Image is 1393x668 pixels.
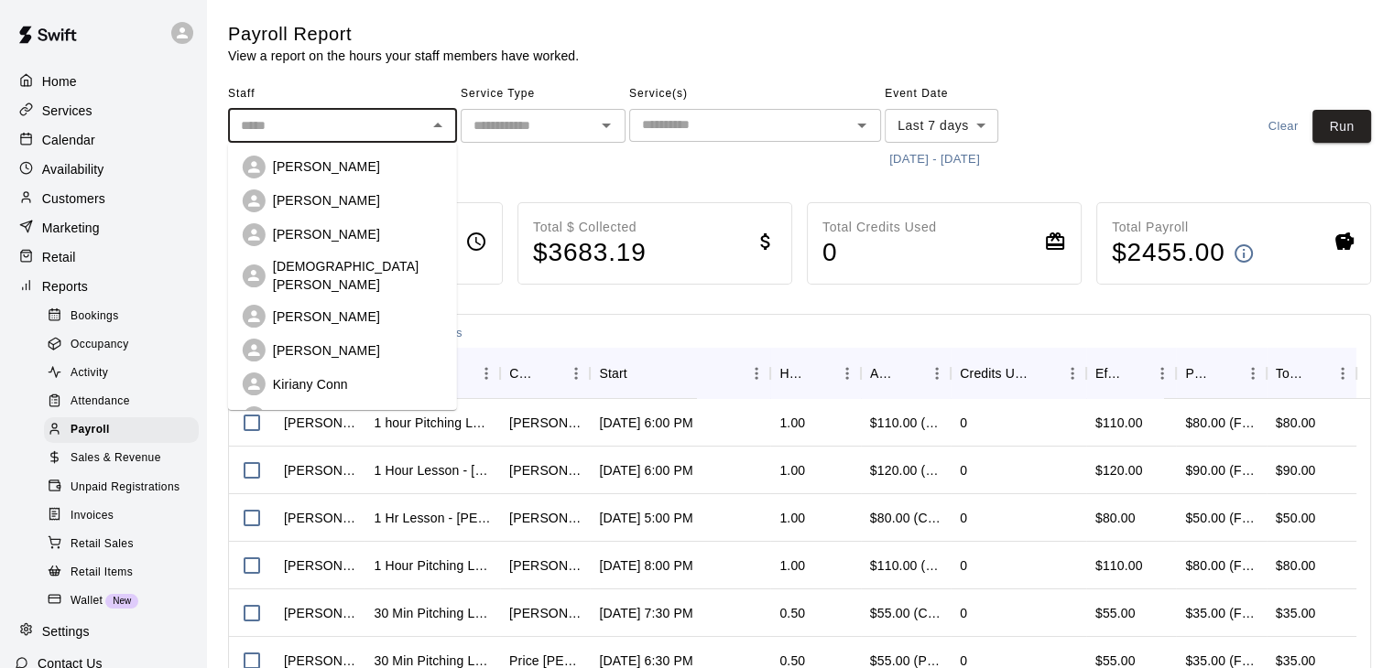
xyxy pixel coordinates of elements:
[779,604,805,622] div: 0.50
[1033,361,1059,386] button: Sort
[1329,360,1356,387] button: Menu
[849,113,875,138] button: Open
[15,97,191,124] div: Services
[284,414,355,432] div: Jennifer Williams
[590,348,770,399] div: Start
[44,361,199,386] div: Activity
[808,361,833,386] button: Sort
[822,218,936,237] p: Total Credits Used
[44,446,199,471] div: Sales & Revenue
[42,219,100,237] p: Marketing
[822,237,936,269] h4: 0
[273,307,380,326] p: [PERSON_NAME]
[870,556,941,575] div: $110.00 (Card)
[779,509,805,527] div: 1.00
[44,532,199,557] div: Retail Sales
[960,509,967,527] div: 0
[923,360,951,387] button: Menu
[533,218,647,237] p: Total $ Collected
[44,304,199,329] div: Bookings
[599,509,692,527] div: Aug 12, 2025, 5:00 PM
[42,189,105,208] p: Customers
[500,348,590,399] div: Customer
[1213,361,1239,386] button: Sort
[473,360,500,387] button: Menu
[44,588,199,614] div: WalletNew
[71,592,103,610] span: Wallet
[374,604,491,622] div: 30 Min Pitching Lesson (8u-13u) - Reid Morgan
[15,243,191,271] a: Retail
[509,509,581,527] div: Tammy Sorg
[533,237,647,269] h4: $ 3683.19
[1239,360,1267,387] button: Menu
[228,80,457,109] span: Staff
[15,273,191,300] a: Reports
[870,509,941,527] div: $80.00 (Card)
[1086,447,1176,494] div: $120.00
[42,622,90,641] p: Settings
[743,360,770,387] button: Menu
[599,556,692,575] div: Aug 11, 2025, 8:00 PM
[273,341,380,360] p: [PERSON_NAME]
[15,126,191,154] div: Calendar
[593,113,619,138] button: Open
[1267,348,1356,399] div: Total Pay
[1176,348,1266,399] div: Pay Rate
[779,348,807,399] div: Hours
[1303,361,1329,386] button: Sort
[960,414,967,432] div: 0
[599,461,692,479] div: Aug 13, 2025, 6:00 PM
[71,336,129,354] span: Occupancy
[870,414,941,432] div: $110.00 (Card)
[71,307,119,326] span: Bookings
[15,156,191,183] a: Availability
[228,47,579,65] p: View a report on the hours your staff members have worked.
[273,157,380,176] p: [PERSON_NAME]
[1254,110,1312,144] button: Clear
[509,604,581,622] div: Jenna Watson
[1185,556,1257,575] div: $80.00 (Flat)
[71,535,134,554] span: Retail Sales
[1086,589,1176,637] div: $55.00
[885,109,998,143] div: Last 7 days
[44,475,199,501] div: Unpaid Registrations
[44,560,199,586] div: Retail Items
[960,604,967,622] div: 0
[1276,348,1303,399] div: Total Pay
[960,556,967,575] div: 0
[960,348,1033,399] div: Credits Used
[599,414,692,432] div: Aug 14, 2025, 6:00 PM
[273,375,348,393] p: Kiriany Conn
[599,604,692,622] div: Aug 11, 2025, 7:30 PM
[42,248,76,266] p: Retail
[425,113,451,138] button: Close
[42,277,88,296] p: Reports
[1276,556,1316,575] div: $80.00
[71,507,114,525] span: Invoices
[44,330,206,359] a: Occupancy
[1276,509,1316,527] div: $50.00
[509,461,581,479] div: Blair Eubank
[15,214,191,242] a: Marketing
[374,414,491,432] div: 1 hour Pitching Lesson- Jennifer Williams
[44,302,206,330] a: Bookings
[44,332,199,358] div: Occupancy
[1086,494,1176,542] div: $80.00
[779,556,805,575] div: 1.00
[1185,348,1213,399] div: Pay Rate
[15,618,191,645] a: Settings
[1123,361,1148,386] button: Sort
[1112,218,1255,237] p: Total Payroll
[44,389,199,415] div: Attendance
[71,479,180,497] span: Unpaid Registrations
[15,185,191,212] a: Customers
[71,421,110,439] span: Payroll
[44,530,206,558] a: Retail Sales
[885,80,1045,109] span: Event Date
[1276,604,1316,622] div: $35.00
[71,393,130,411] span: Attendance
